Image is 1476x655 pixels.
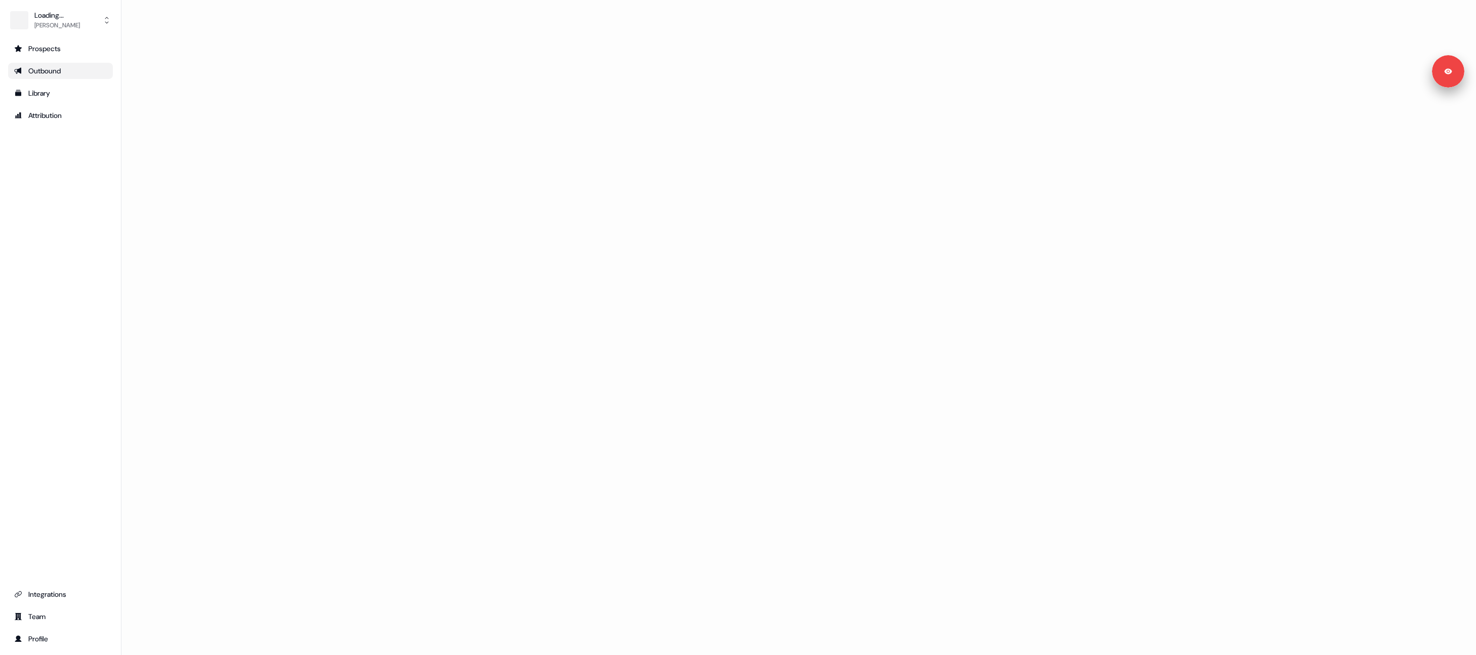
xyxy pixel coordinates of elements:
[14,611,107,622] div: Team
[34,10,80,20] div: Loading...
[8,107,113,124] a: Go to attribution
[14,110,107,120] div: Attribution
[14,44,107,54] div: Prospects
[8,608,113,625] a: Go to team
[8,63,113,79] a: Go to outbound experience
[14,589,107,599] div: Integrations
[8,85,113,101] a: Go to templates
[34,20,80,30] div: [PERSON_NAME]
[14,634,107,644] div: Profile
[8,8,113,32] button: Loading...[PERSON_NAME]
[14,66,107,76] div: Outbound
[8,586,113,602] a: Go to integrations
[8,40,113,57] a: Go to prospects
[8,631,113,647] a: Go to profile
[14,88,107,98] div: Library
